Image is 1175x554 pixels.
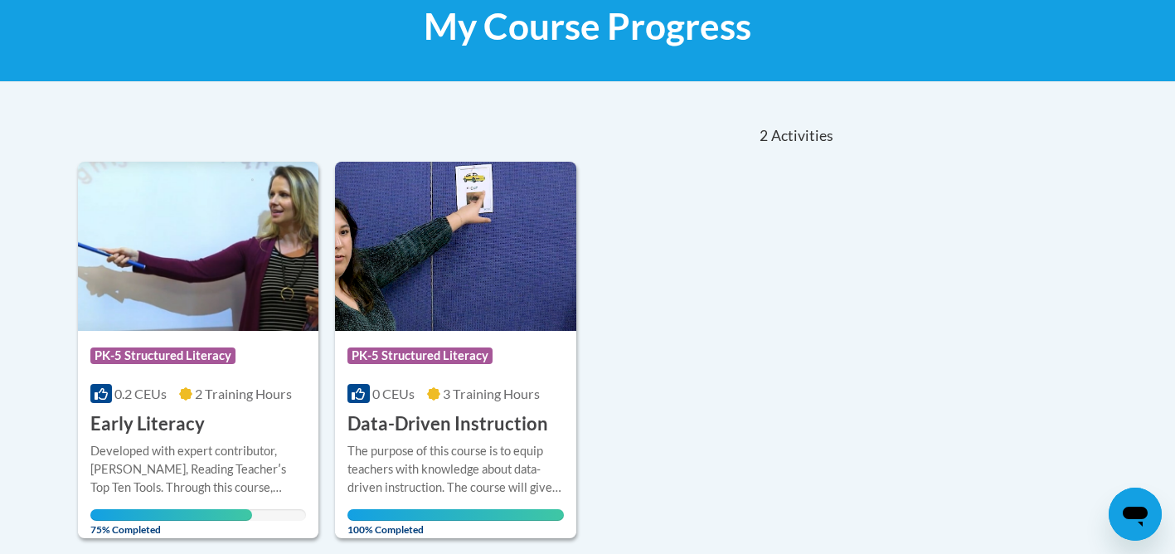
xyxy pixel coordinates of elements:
a: Course LogoPK-5 Structured Literacy0 CEUs3 Training Hours Data-Driven InstructionThe purpose of t... [335,162,576,538]
div: Your progress [347,509,564,521]
span: 2 Training Hours [195,386,292,401]
span: 75% Completed [90,509,253,536]
span: Activities [771,127,833,145]
span: 0 CEUs [372,386,415,401]
span: My Course Progress [424,4,751,48]
span: 100% Completed [347,509,564,536]
img: Course Logo [78,162,319,331]
iframe: Button to launch messaging window [1109,488,1162,541]
span: 2 [760,127,768,145]
span: 0.2 CEUs [114,386,167,401]
h3: Data-Driven Instruction [347,411,548,437]
span: 3 Training Hours [443,386,540,401]
div: The purpose of this course is to equip teachers with knowledge about data-driven instruction. The... [347,442,564,497]
a: Course LogoPK-5 Structured Literacy0.2 CEUs2 Training Hours Early LiteracyDeveloped with expert c... [78,162,319,538]
span: PK-5 Structured Literacy [90,347,235,364]
span: PK-5 Structured Literacy [347,347,493,364]
div: Developed with expert contributor, [PERSON_NAME], Reading Teacherʹs Top Ten Tools. Through this c... [90,442,307,497]
div: Your progress [90,509,253,521]
h3: Early Literacy [90,411,205,437]
img: Course Logo [335,162,576,331]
